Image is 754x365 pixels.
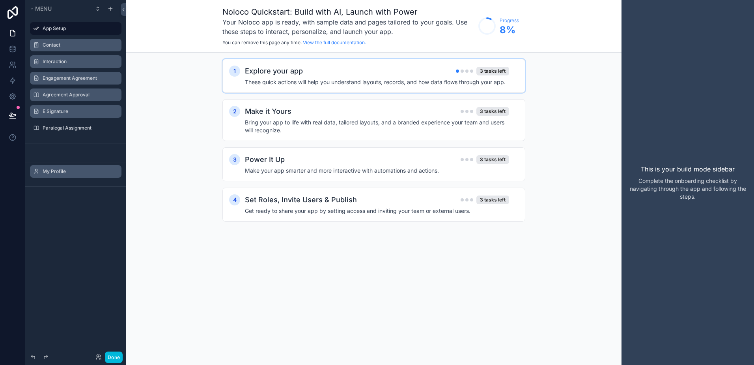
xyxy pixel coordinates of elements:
button: Hidden pages [28,166,118,177]
label: Agreement Approval [43,92,117,98]
button: Done [105,352,123,363]
h1: Noloco Quickstart: Build with AI, Launch with Power [222,6,474,17]
span: Menu [35,5,52,12]
span: 8 % [500,24,519,36]
label: My Profile [43,168,117,175]
label: Interaction [43,58,117,65]
button: Menu [28,3,90,14]
h3: Your Noloco app is ready, with sample data and pages tailored to your goals. Use these steps to i... [222,17,474,36]
a: View the full documentation. [303,40,366,45]
span: You can remove this page any time. [222,40,302,45]
label: Contact [43,42,117,48]
label: App Setup [43,25,117,32]
span: Progress [500,17,519,24]
label: Engagement Agreement [43,75,117,81]
p: Complete the onboarding checklist by navigating through the app and following the steps. [628,177,748,201]
p: This is your build mode sidebar [641,164,735,174]
label: E Signature [43,108,117,115]
label: Paralegal Assignment [43,125,117,131]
